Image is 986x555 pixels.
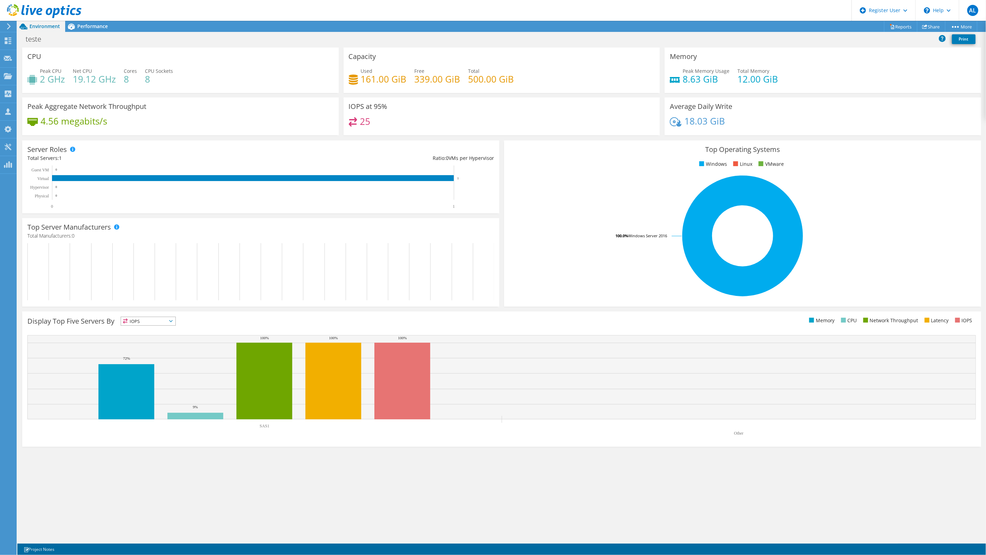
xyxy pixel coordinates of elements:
text: 1 [457,177,459,180]
li: CPU [839,317,857,324]
span: Net CPU [73,68,92,74]
text: 0 [55,194,57,197]
text: 0 [51,204,53,209]
li: Latency [923,317,949,324]
span: Free [415,68,425,74]
text: Physical [35,194,49,198]
h3: Top Server Manufacturers [27,223,111,231]
h4: 339.00 GiB [415,75,460,83]
h3: Average Daily Write [670,103,732,110]
h4: 25 [360,118,370,125]
h4: 19.12 GHz [73,75,116,83]
text: 9% [193,405,198,409]
h4: Total Manufacturers: [27,232,494,240]
text: 72% [123,356,130,360]
h3: Top Operating Systems [509,146,976,153]
div: Total Servers: [27,154,261,162]
span: CPU Sockets [145,68,173,74]
span: Total Memory [737,68,769,74]
span: Cores [124,68,137,74]
span: AL [967,5,978,16]
h3: Memory [670,53,697,60]
h3: Peak Aggregate Network Throughput [27,103,146,110]
a: Project Notes [19,545,59,554]
li: Linux [732,160,752,168]
h3: IOPS at 95% [349,103,388,110]
h1: teste [23,35,52,43]
a: More [945,21,977,32]
text: 0 [55,185,57,189]
tspan: Windows Server 2016 [628,233,667,238]
tspan: 100.0% [615,233,628,238]
h4: 4.56 megabits/s [41,117,107,125]
li: Memory [807,317,835,324]
span: 0 [72,232,75,239]
text: SAS1 [260,424,269,428]
span: Environment [29,23,60,29]
span: 0 [446,155,449,161]
text: Other [734,431,743,436]
span: Peak CPU [40,68,61,74]
h4: 8.63 GiB [683,75,729,83]
div: Ratio: VMs per Hypervisor [261,154,494,162]
text: Virtual [37,176,49,181]
text: 1 [453,204,455,209]
h4: 8 [124,75,137,83]
span: Used [361,68,373,74]
text: Guest VM [32,168,49,172]
h4: 161.00 GiB [361,75,407,83]
li: Windows [698,160,727,168]
text: 100% [329,336,338,340]
text: 100% [260,336,269,340]
svg: \n [924,7,930,14]
h4: 12.00 GiB [737,75,778,83]
h3: Server Roles [27,146,67,153]
text: Hypervisor [30,185,49,190]
h4: 18.03 GiB [684,117,725,125]
h4: 2 GHz [40,75,65,83]
h4: 500.00 GiB [468,75,514,83]
li: Network Throughput [862,317,918,324]
li: IOPS [953,317,972,324]
text: 0 [55,168,57,171]
h4: 8 [145,75,173,83]
span: Total [468,68,480,74]
a: Reports [884,21,917,32]
a: Share [917,21,945,32]
li: VMware [757,160,784,168]
text: 100% [398,336,407,340]
a: Print [952,34,976,44]
span: Performance [77,23,108,29]
span: IOPS [121,317,175,325]
span: Peak Memory Usage [683,68,729,74]
span: 1 [59,155,62,161]
h3: CPU [27,53,41,60]
h3: Capacity [349,53,376,60]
